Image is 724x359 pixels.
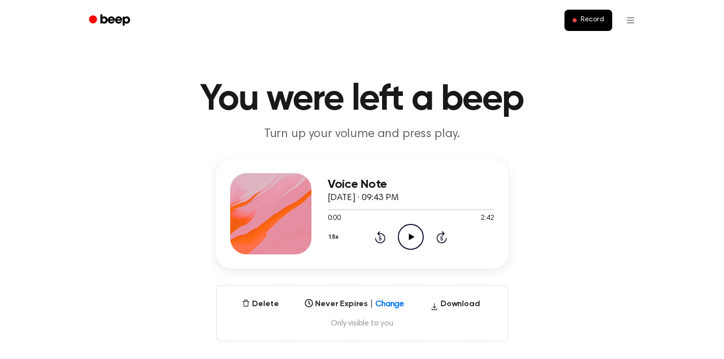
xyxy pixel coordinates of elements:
button: 1.5x [328,229,342,246]
span: [DATE] · 09:43 PM [328,193,399,203]
button: Record [564,10,612,31]
button: Download [426,298,484,314]
button: Delete [238,298,282,310]
p: Turn up your volume and press play. [167,126,557,143]
span: Record [581,16,604,25]
h3: Voice Note [328,178,494,191]
h1: You were left a beep [102,81,622,118]
span: 0:00 [328,213,341,224]
a: Beep [82,11,139,30]
button: Open menu [618,8,643,32]
span: Only visible to you [229,318,495,329]
span: 2:42 [481,213,494,224]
